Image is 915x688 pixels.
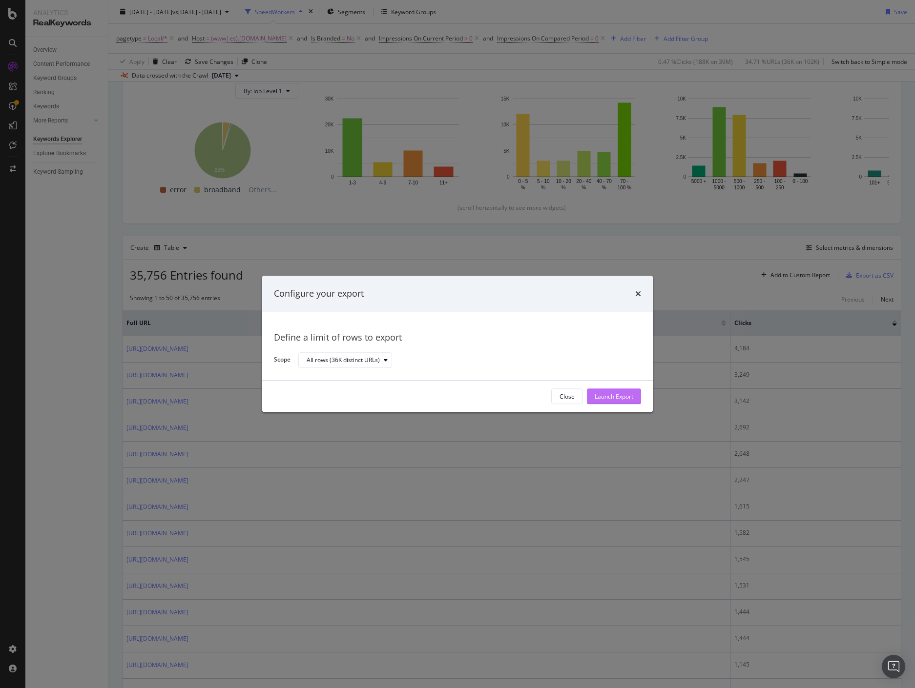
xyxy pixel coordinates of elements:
[560,392,575,401] div: Close
[274,287,364,300] div: Configure your export
[595,392,633,401] div: Launch Export
[551,389,583,405] button: Close
[882,655,905,678] div: Open Intercom Messenger
[298,352,392,368] button: All rows (36K distinct URLs)
[274,331,641,344] div: Define a limit of rows to export
[262,276,653,412] div: modal
[635,287,641,300] div: times
[274,356,291,366] label: Scope
[307,357,380,363] div: All rows (36K distinct URLs)
[587,389,641,405] button: Launch Export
